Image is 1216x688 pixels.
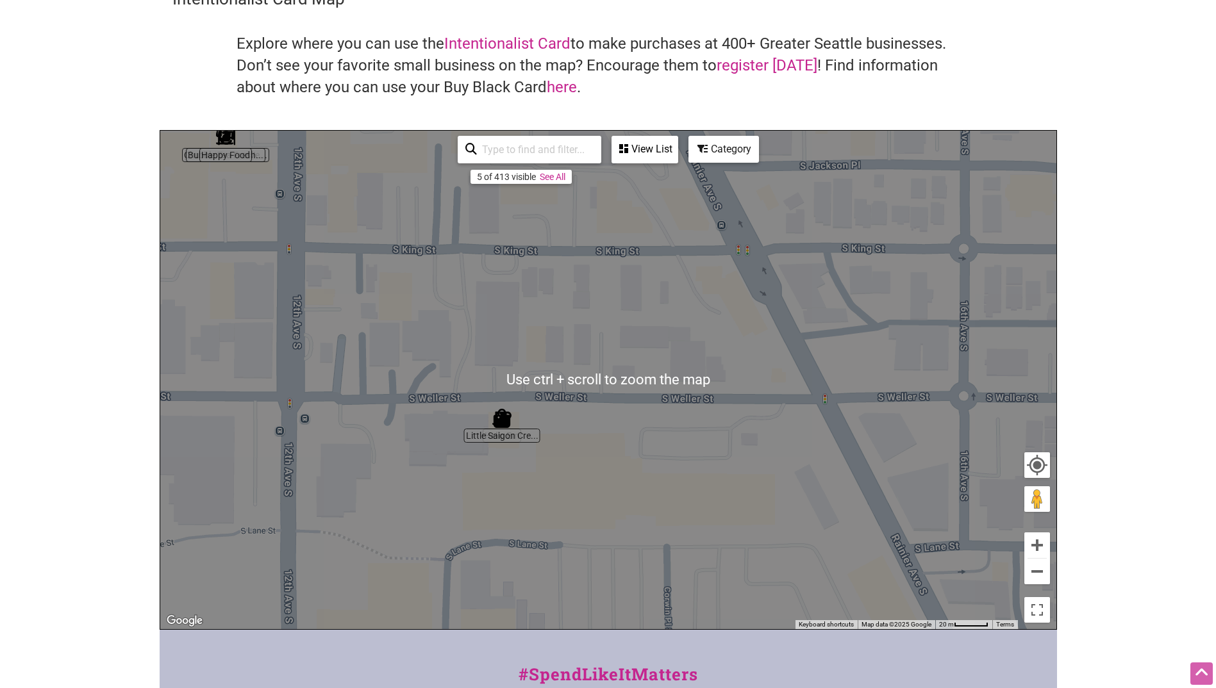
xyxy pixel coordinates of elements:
[862,621,931,628] span: Map data ©2025 Google
[1024,452,1050,478] button: Your Location
[547,78,577,96] a: here
[492,409,512,428] div: Little Saigon Creative Marketplace
[477,137,594,162] input: Type to find and filter...
[717,56,817,74] a: register [DATE]
[444,35,571,53] a: Intentionalist Card
[935,620,992,629] button: Map Scale: 20 m per 50 pixels
[1024,559,1050,584] button: Zoom out
[458,136,601,163] div: Type to search and filter
[1190,662,1213,685] div: Scroll Back to Top
[216,128,235,147] div: Happy Food
[163,612,206,629] a: Open this area in Google Maps (opens a new window)
[688,136,759,163] div: Filter by category
[540,172,565,182] a: See All
[996,621,1014,628] a: Terms
[1023,596,1051,624] button: Toggle fullscreen view
[612,136,678,163] div: See a list of the visible businesses
[1024,486,1050,512] button: Drag Pegman onto the map to open Street View
[939,621,954,628] span: 20 m
[1024,532,1050,558] button: Zoom in
[477,172,536,182] div: 5 of 413 visible
[799,620,854,629] button: Keyboard shortcuts
[613,137,677,161] div: View List
[237,33,980,98] h4: Explore where you can use the to make purchases at 400+ Greater Seattle businesses. Don’t see you...
[690,137,758,161] div: Category
[163,612,206,629] img: Google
